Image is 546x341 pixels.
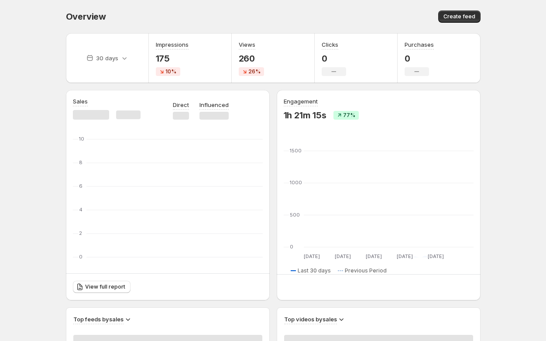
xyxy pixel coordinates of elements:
[345,267,387,274] span: Previous Period
[298,267,331,274] span: Last 30 days
[79,183,82,189] text: 6
[173,100,189,109] p: Direct
[156,53,189,64] p: 175
[334,253,350,259] text: [DATE]
[85,283,125,290] span: View full report
[66,11,106,22] span: Overview
[96,54,118,62] p: 30 days
[443,13,475,20] span: Create feed
[248,68,261,75] span: 26%
[79,136,84,142] text: 10
[438,10,481,23] button: Create feed
[322,53,346,64] p: 0
[290,244,293,250] text: 0
[165,68,176,75] span: 10%
[405,40,434,49] h3: Purchases
[396,253,412,259] text: [DATE]
[79,230,82,236] text: 2
[79,159,82,165] text: 8
[156,40,189,49] h3: Impressions
[365,253,381,259] text: [DATE]
[79,254,82,260] text: 0
[79,207,82,213] text: 4
[303,253,319,259] text: [DATE]
[73,281,130,293] a: View full report
[405,53,434,64] p: 0
[427,253,443,259] text: [DATE]
[239,40,255,49] h3: Views
[73,97,88,106] h3: Sales
[199,100,229,109] p: Influenced
[239,53,264,64] p: 260
[290,179,302,186] text: 1000
[73,315,124,324] h3: Top feeds by sales
[343,112,355,119] span: 77%
[284,315,337,324] h3: Top videos by sales
[284,110,326,121] p: 1h 21m 15s
[290,212,300,218] text: 500
[322,40,338,49] h3: Clicks
[284,97,318,106] h3: Engagement
[290,148,302,154] text: 1500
